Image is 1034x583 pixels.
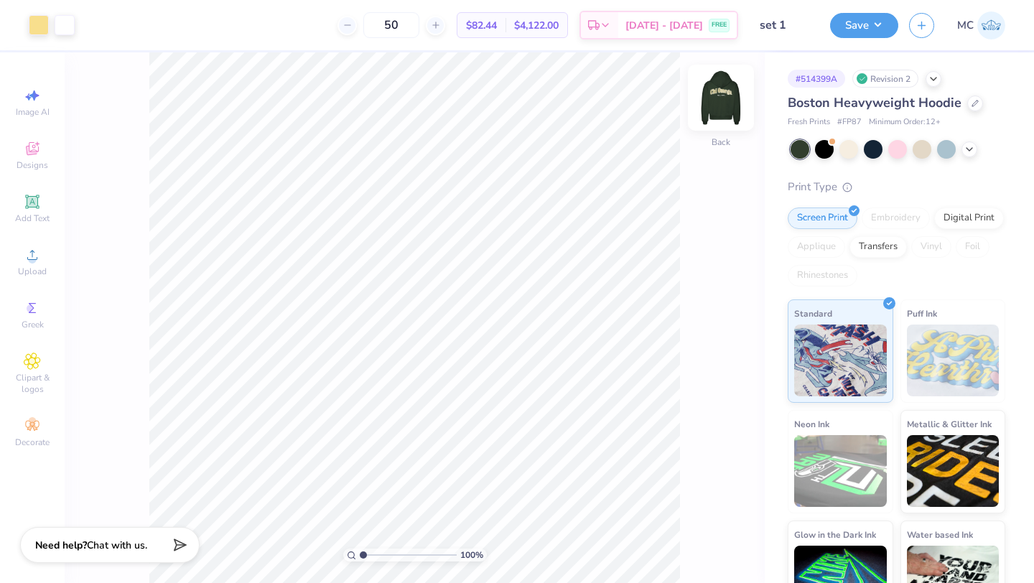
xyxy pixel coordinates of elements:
[788,116,830,129] span: Fresh Prints
[514,18,559,33] span: $4,122.00
[16,106,50,118] span: Image AI
[911,236,951,258] div: Vinyl
[956,236,989,258] div: Foil
[934,207,1004,229] div: Digital Print
[712,20,727,30] span: FREE
[957,11,1005,39] a: MC
[712,136,730,149] div: Back
[35,538,87,552] strong: Need help?
[692,69,750,126] img: Back
[794,416,829,432] span: Neon Ink
[794,527,876,542] span: Glow in the Dark Ink
[788,94,961,111] span: Boston Heavyweight Hoodie
[869,116,941,129] span: Minimum Order: 12 +
[837,116,862,129] span: # FP87
[977,11,1005,39] img: Maddy Clark
[7,372,57,395] span: Clipart & logos
[788,265,857,286] div: Rhinestones
[788,179,1005,195] div: Print Type
[957,17,974,34] span: MC
[830,13,898,38] button: Save
[15,437,50,448] span: Decorate
[794,325,887,396] img: Standard
[460,549,483,561] span: 100 %
[18,266,47,277] span: Upload
[794,306,832,321] span: Standard
[363,12,419,38] input: – –
[15,213,50,224] span: Add Text
[87,538,147,552] span: Chat with us.
[907,325,1000,396] img: Puff Ink
[862,207,930,229] div: Embroidery
[788,70,845,88] div: # 514399A
[907,416,992,432] span: Metallic & Glitter Ink
[625,18,703,33] span: [DATE] - [DATE]
[17,159,48,171] span: Designs
[794,435,887,507] img: Neon Ink
[907,527,973,542] span: Water based Ink
[749,11,819,39] input: Untitled Design
[849,236,907,258] div: Transfers
[788,207,857,229] div: Screen Print
[788,236,845,258] div: Applique
[852,70,918,88] div: Revision 2
[907,435,1000,507] img: Metallic & Glitter Ink
[907,306,937,321] span: Puff Ink
[22,319,44,330] span: Greek
[466,18,497,33] span: $82.44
